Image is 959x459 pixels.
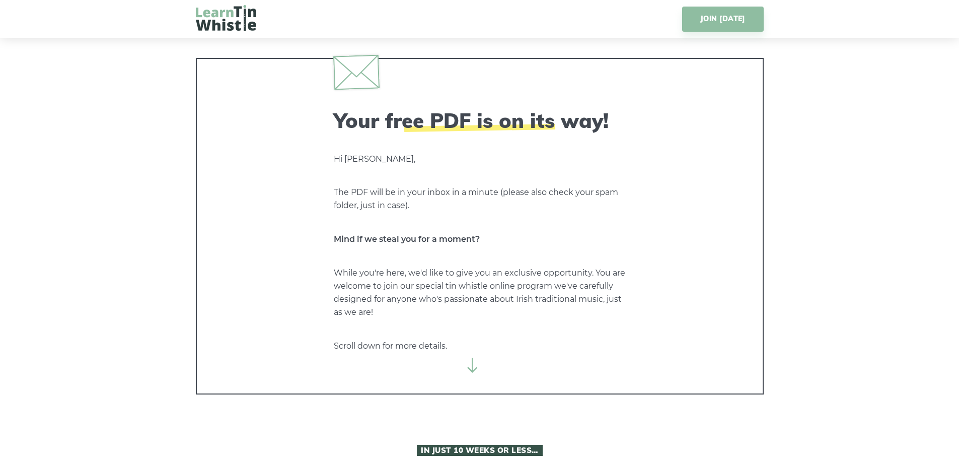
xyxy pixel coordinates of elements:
p: The PDF will be in your inbox in a minute (please also check your spam folder, just in case). [334,186,626,212]
img: LearnTinWhistle.com [196,5,256,31]
a: JOIN [DATE] [682,7,763,32]
h2: Your free PDF is on its way! [334,108,626,133]
img: envelope.svg [333,54,379,90]
p: While you're here, we'd like to give you an exclusive opportunity. You are welcome to join our sp... [334,267,626,319]
p: Hi [PERSON_NAME], [334,153,626,166]
strong: Mind if we steal you for a moment? [334,234,480,244]
span: In Just 10 Weeks or Less… [417,445,543,456]
p: Scroll down for more details. [334,340,626,353]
